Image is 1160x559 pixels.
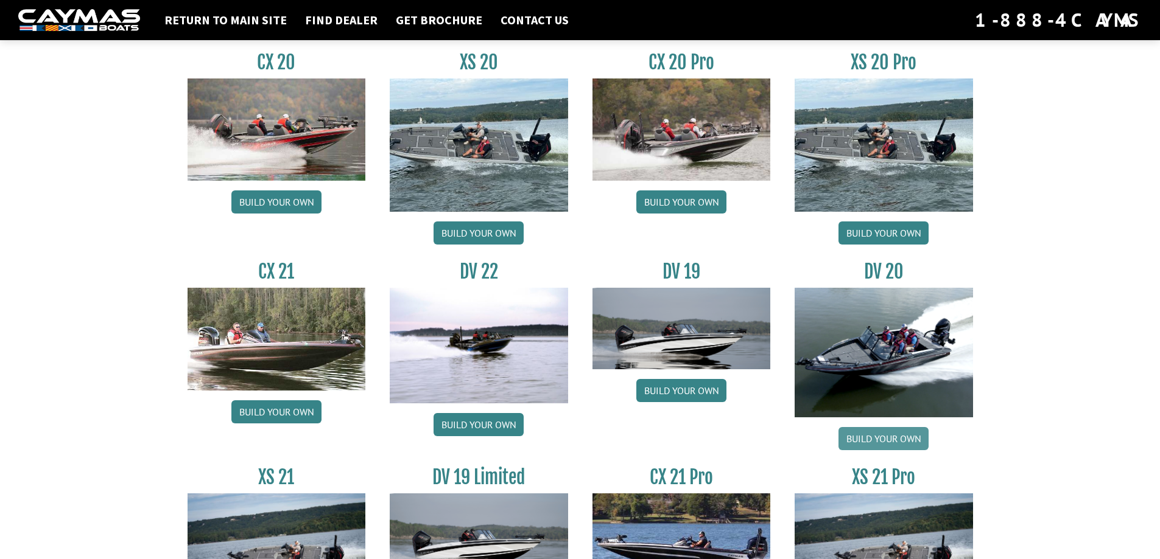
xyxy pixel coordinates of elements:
h3: CX 20 Pro [592,51,771,74]
img: CX-20Pro_thumbnail.jpg [592,78,771,181]
a: Return to main site [158,12,293,28]
img: CX21_thumb.jpg [188,288,366,390]
h3: CX 21 [188,260,366,283]
h3: XS 21 [188,466,366,488]
img: CX-20_thumbnail.jpg [188,78,366,181]
h3: DV 20 [795,260,973,283]
a: Build your own [434,221,524,245]
img: dv-19-ban_from_website_for_caymas_connect.png [592,288,771,369]
h3: XS 20 Pro [795,51,973,74]
a: Build your own [636,379,726,402]
h3: XS 21 Pro [795,466,973,488]
a: Find Dealer [299,12,384,28]
a: Get Brochure [390,12,488,28]
img: XS_20_resized.jpg [795,78,973,212]
img: white-logo-c9c8dbefe5ff5ceceb0f0178aa75bf4bb51f6bca0971e226c86eb53dfe498488.png [18,9,140,32]
a: Build your own [636,190,726,214]
h3: DV 19 [592,260,771,283]
a: Build your own [838,221,929,245]
img: XS_20_resized.jpg [390,78,568,212]
h3: XS 20 [390,51,568,74]
h3: DV 22 [390,260,568,283]
a: Build your own [231,190,322,214]
div: 1-888-4CAYMAS [975,7,1142,33]
img: DV_20_from_website_for_caymas_connect.png [795,288,973,417]
h3: CX 20 [188,51,366,74]
a: Build your own [434,413,524,436]
img: DV22_original_motor_cropped_for_caymas_connect.jpg [390,288,568,403]
a: Contact Us [494,12,575,28]
h3: DV 19 Limited [390,466,568,488]
a: Build your own [231,400,322,423]
h3: CX 21 Pro [592,466,771,488]
a: Build your own [838,427,929,450]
